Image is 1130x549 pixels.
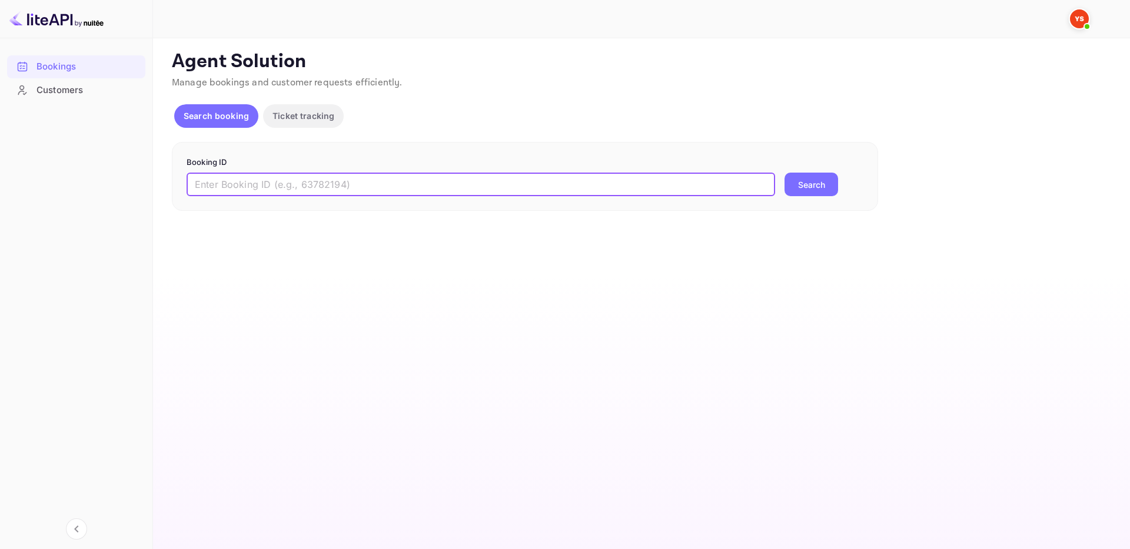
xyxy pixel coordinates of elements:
p: Ticket tracking [272,110,334,122]
p: Agent Solution [172,50,1109,74]
a: Customers [7,79,145,101]
span: Manage bookings and customer requests efficiently. [172,77,403,89]
a: Bookings [7,55,145,77]
p: Booking ID [187,157,863,168]
div: Customers [7,79,145,102]
button: Search [785,173,838,196]
input: Enter Booking ID (e.g., 63782194) [187,173,775,196]
div: Bookings [36,60,139,74]
img: LiteAPI logo [9,9,104,28]
div: Customers [36,84,139,97]
img: Yandex Support [1070,9,1089,28]
button: Collapse navigation [66,518,87,540]
p: Search booking [184,110,249,122]
div: Bookings [7,55,145,78]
